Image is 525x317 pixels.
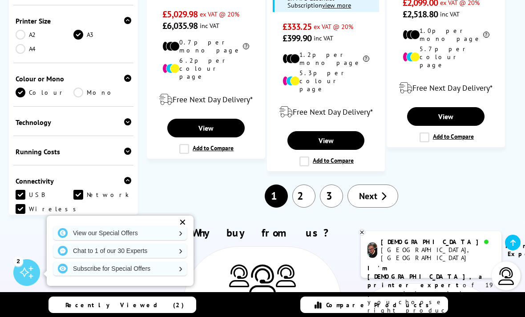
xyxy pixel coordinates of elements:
p: of 19 years! I can help you choose the right product [367,264,495,315]
span: ex VAT @ 20% [314,22,353,31]
img: Printer Experts [276,265,296,287]
div: [GEOGRAPHIC_DATA], [GEOGRAPHIC_DATA] [381,246,494,262]
li: 5.3p per colour page [283,69,369,93]
div: modal_delivery [272,100,380,124]
span: inc VAT [440,10,460,18]
a: View [287,131,365,150]
label: Add to Compare [420,132,474,142]
div: Printer Size [16,16,131,25]
li: 5.7p per colour page [403,45,489,69]
div: [DEMOGRAPHIC_DATA] [381,238,494,246]
a: Colour [16,88,73,97]
a: Next [347,185,398,208]
span: Next [359,190,377,202]
a: Compare Products [300,297,448,313]
div: Running Costs [16,147,131,156]
div: Connectivity [16,177,131,185]
a: A4 [16,44,73,54]
img: Printer Experts [229,265,249,287]
div: ✕ [176,216,189,229]
a: Recently Viewed (2) [48,297,196,313]
h2: Why buy from us? [16,226,509,240]
a: Mono [73,88,131,97]
div: modal_delivery [392,76,500,100]
div: 2 [13,256,23,266]
span: £2,518.80 [403,8,438,20]
li: 1.0p per mono page [403,27,489,43]
div: Colour or Mono [16,74,131,83]
li: 1.2p per mono page [283,51,369,67]
a: Subscribe for Special Offers [53,261,187,276]
img: Printer Experts [249,265,276,295]
a: Chat to 1 of our 30 Experts [53,244,187,258]
label: Add to Compare [299,156,354,166]
a: A2 [16,30,73,40]
span: £5,029.98 [162,8,198,20]
li: 6.2p per colour page [162,56,249,80]
a: View [407,107,485,126]
span: £399.90 [283,32,311,44]
span: Compare Products [326,301,434,309]
div: modal_delivery [152,87,260,112]
a: View [167,119,245,137]
span: ex VAT @ 20% [200,10,239,18]
a: A3 [73,30,131,40]
a: 3 [320,185,343,208]
img: user-headset-light.svg [497,267,515,285]
b: I'm [DEMOGRAPHIC_DATA], a printer expert [367,264,485,289]
span: inc VAT [200,21,219,30]
span: inc VAT [314,34,333,42]
img: chris-livechat.png [367,242,377,258]
span: £6,035.98 [162,20,198,32]
label: Add to Compare [179,144,234,154]
a: USB [16,190,73,200]
a: Network [73,190,131,200]
a: Wireless [16,204,81,214]
div: Technology [16,118,131,127]
span: Recently Viewed (2) [65,301,184,309]
u: view more [322,1,351,9]
a: 2 [292,185,315,208]
span: £333.25 [283,21,311,32]
a: View our Special Offers [53,226,187,240]
li: 0.7p per mono page [162,38,249,54]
